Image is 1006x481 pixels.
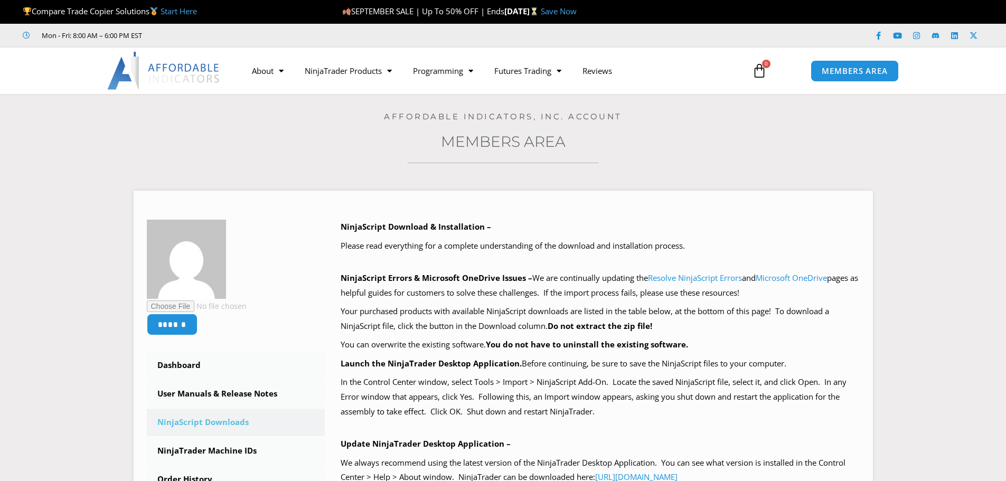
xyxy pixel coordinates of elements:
a: Resolve NinjaScript Errors [648,272,742,283]
p: You can overwrite the existing software. [341,337,860,352]
a: Members Area [441,133,566,150]
b: Do not extract the zip file! [548,320,652,331]
a: Programming [402,59,484,83]
span: SEPTEMBER SALE | Up To 50% OFF | Ends [342,6,504,16]
p: Your purchased products with available NinjaScript downloads are listed in the table below, at th... [341,304,860,334]
a: About [241,59,294,83]
img: ⌛ [530,7,538,15]
a: User Manuals & Release Notes [147,380,325,408]
nav: Menu [241,59,740,83]
a: Start Here [161,6,197,16]
a: NinjaTrader Machine IDs [147,437,325,465]
a: NinjaScript Downloads [147,409,325,436]
p: We are continually updating the and pages as helpful guides for customers to solve these challeng... [341,271,860,300]
a: Save Now [541,6,577,16]
p: In the Control Center window, select Tools > Import > NinjaScript Add-On. Locate the saved NinjaS... [341,375,860,419]
p: Before continuing, be sure to save the NinjaScript files to your computer. [341,356,860,371]
a: 0 [736,55,783,86]
a: Futures Trading [484,59,572,83]
iframe: Customer reviews powered by Trustpilot [157,30,315,41]
strong: [DATE] [504,6,541,16]
img: LogoAI | Affordable Indicators – NinjaTrader [107,52,221,90]
b: Update NinjaTrader Desktop Application – [341,438,511,449]
a: Reviews [572,59,623,83]
img: 🥇 [150,7,158,15]
b: Launch the NinjaTrader Desktop Application. [341,358,522,369]
a: Dashboard [147,352,325,379]
p: Please read everything for a complete understanding of the download and installation process. [341,239,860,253]
b: You do not have to uninstall the existing software. [486,339,688,350]
img: 🍂 [343,7,351,15]
a: Affordable Indicators, Inc. Account [384,111,622,121]
img: 3f0c932820a6d0482da5e10c44ab55fbf1de9910fc6e5af11cd901d2edee2615 [147,220,226,299]
a: NinjaTrader Products [294,59,402,83]
span: MEMBERS AREA [822,67,888,75]
span: Mon - Fri: 8:00 AM – 6:00 PM EST [39,29,142,42]
span: 0 [762,60,770,68]
b: NinjaScript Download & Installation – [341,221,491,232]
img: 🏆 [23,7,31,15]
span: Compare Trade Copier Solutions [23,6,197,16]
b: NinjaScript Errors & Microsoft OneDrive Issues – [341,272,532,283]
a: MEMBERS AREA [811,60,899,82]
a: Microsoft OneDrive [756,272,827,283]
